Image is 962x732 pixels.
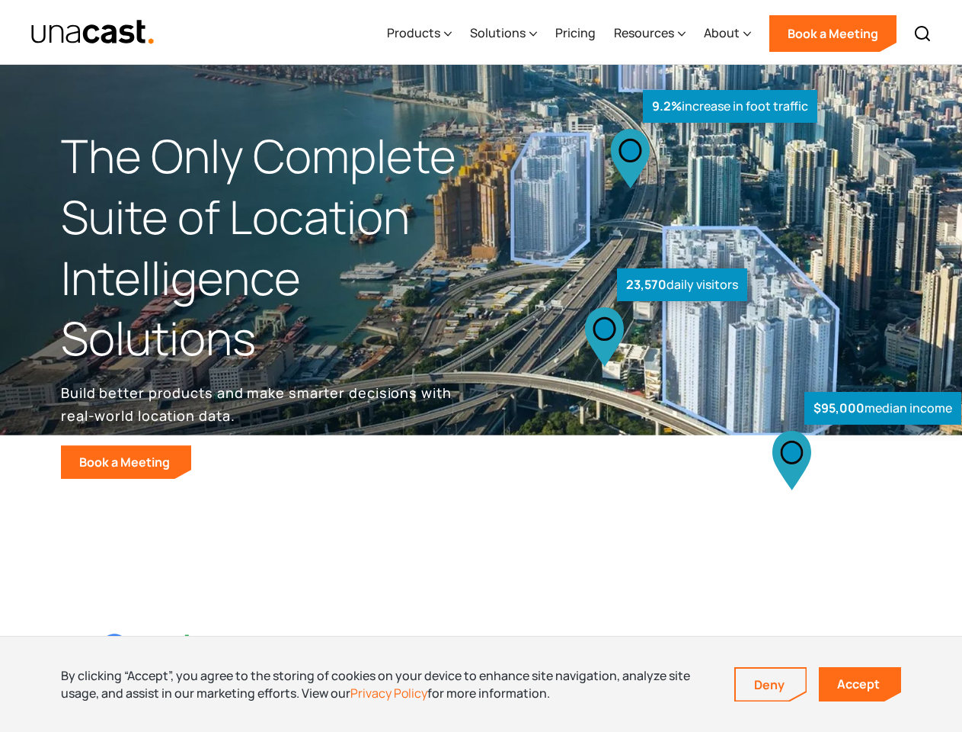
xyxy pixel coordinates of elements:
strong: 23,570 [626,276,666,293]
img: BCG logo [428,630,535,673]
div: daily visitors [617,268,747,301]
a: Privacy Policy [350,685,427,701]
div: Products [387,2,452,65]
a: Pricing [555,2,596,65]
img: Google logo Color [101,634,207,669]
p: Build better products and make smarter decisions with real-world location data. [61,381,457,427]
div: Solutions [470,24,526,42]
div: About [704,2,751,65]
div: median income [804,392,961,425]
strong: 9.2% [652,98,682,114]
div: increase in foot traffic [643,90,817,123]
strong: $95,000 [813,400,865,416]
img: Unacast text logo [30,19,155,46]
div: Resources [614,24,674,42]
img: Search icon [913,24,932,43]
a: Book a Meeting [769,15,896,52]
a: Book a Meeting [61,445,191,479]
div: About [704,24,740,42]
div: Products [387,24,440,42]
div: Solutions [470,2,537,65]
a: Accept [819,667,901,701]
div: Resources [614,2,686,65]
a: home [30,19,155,46]
a: Deny [736,669,806,701]
div: By clicking “Accept”, you agree to the storing of cookies on your device to enhance site navigati... [61,667,711,701]
img: Harvard U logo [592,634,698,670]
h1: The Only Complete Suite of Location Intelligence Solutions [61,126,481,369]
